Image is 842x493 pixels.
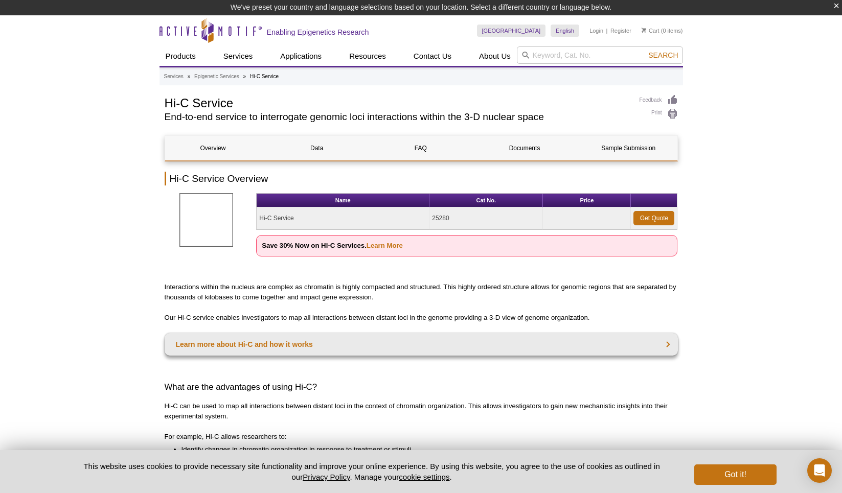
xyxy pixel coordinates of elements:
[407,46,458,66] a: Contact Us
[165,313,678,323] p: Our Hi-C service enables investigators to map all interactions between distant loci in the genome...
[160,46,202,66] a: Products
[194,72,239,81] a: Epigenetic Services
[633,211,674,225] a: Get Quote
[165,112,629,122] h2: End-to-end service to interrogate genomic loci interactions within the 3-D nuclear space​
[181,444,668,455] li: Identify changes in chromatin organization in response to treatment or stimuli​
[257,207,429,229] td: Hi-C Service
[262,242,403,249] strong: Save 30% Now on Hi-C Services.
[257,194,429,207] th: Name
[217,46,259,66] a: Services
[477,25,546,37] a: [GEOGRAPHIC_DATA]
[807,458,832,483] div: Open Intercom Messenger
[179,193,233,247] img: Hi-C Service
[580,136,676,160] a: Sample Submission
[476,136,573,160] a: Documents
[164,72,184,81] a: Services
[642,25,683,37] li: (0 items)
[399,473,449,481] button: cookie settings
[640,95,678,106] a: Feedback
[165,333,678,356] a: Learn more about Hi-C and how it works
[274,46,328,66] a: Applications
[165,381,678,393] h3: What are the advantages of using Hi-C?
[551,25,579,37] a: English
[642,28,646,33] img: Your Cart
[429,194,543,207] th: Cat No.
[543,194,631,207] th: Price
[648,51,678,59] span: Search
[640,108,678,120] a: Print
[165,432,678,442] p: For example, Hi-C allows researchers to:
[243,74,246,79] li: »
[429,207,543,229] td: 25280
[165,282,678,302] p: Interactions within the nucleus are complex as chromatin is highly compacted and structured. This...
[165,95,629,110] h1: Hi-C Service
[367,242,403,249] a: Learn More
[694,464,776,485] button: Got it!
[165,136,261,160] a: Overview
[517,46,683,64] input: Keyword, Cat. No.
[66,461,678,482] p: This website uses cookies to provide necessary site functionality and improve your online experie...
[642,27,659,34] a: Cart
[343,46,392,66] a: Resources
[250,74,279,79] li: Hi-C Service
[606,25,608,37] li: |
[610,27,631,34] a: Register
[645,51,681,60] button: Search
[373,136,469,160] a: FAQ
[473,46,517,66] a: About Us
[269,136,365,160] a: Data
[165,172,678,185] h2: Hi-C Service Overview
[165,401,678,421] p: Hi-C can be used to map all interactions between distant loci in the context of chromatin organiz...
[589,27,603,34] a: Login
[303,473,350,481] a: Privacy Policy
[188,74,191,79] li: »
[267,28,369,37] h2: Enabling Epigenetics Research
